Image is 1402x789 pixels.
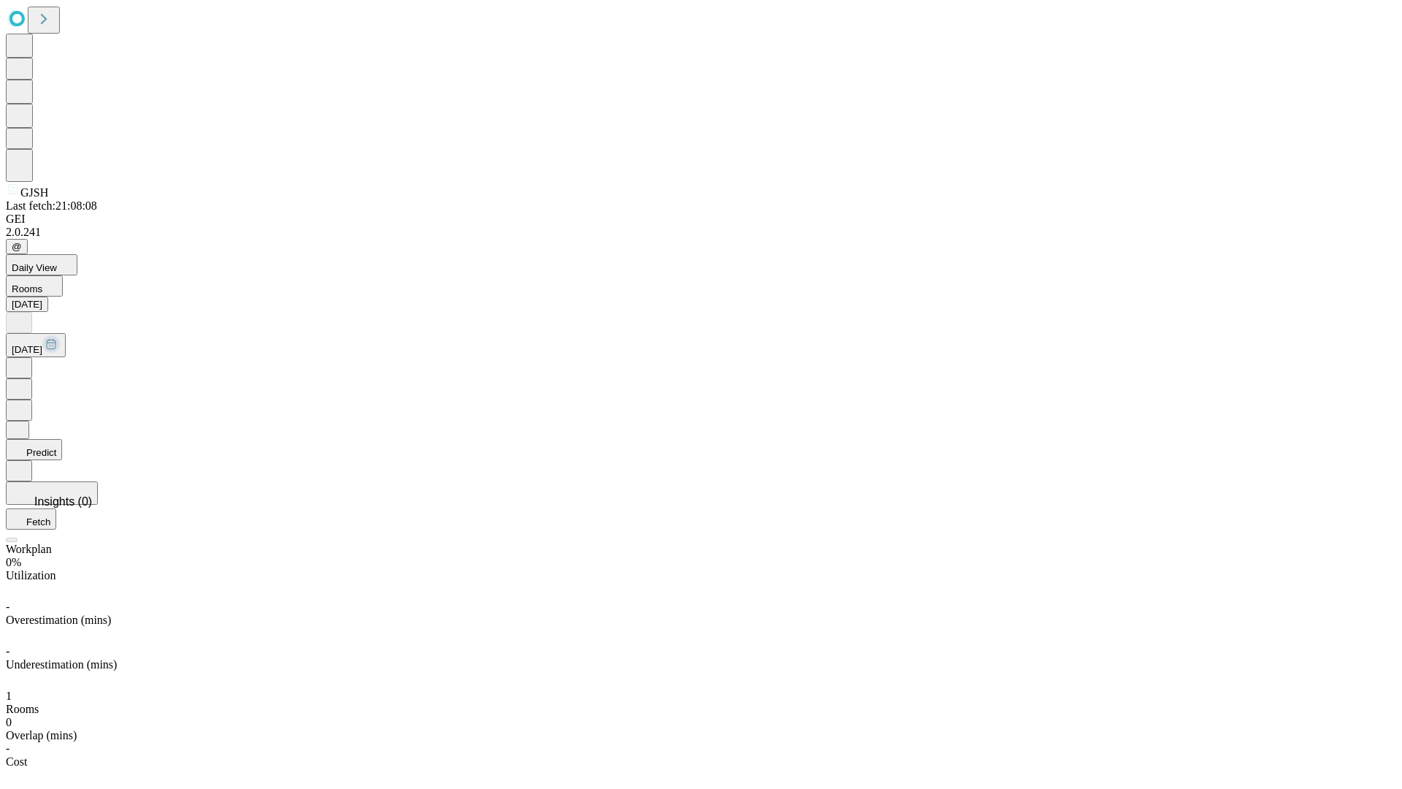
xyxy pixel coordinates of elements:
[6,556,21,568] span: 0%
[6,239,28,254] button: @
[6,543,52,555] span: Workplan
[6,729,77,742] span: Overlap (mins)
[6,297,48,312] button: [DATE]
[6,742,9,755] span: -
[6,690,12,702] span: 1
[6,439,62,460] button: Predict
[6,254,77,275] button: Daily View
[6,481,98,505] button: Insights (0)
[6,703,39,715] span: Rooms
[12,262,57,273] span: Daily View
[12,344,42,355] span: [DATE]
[20,186,48,199] span: GJSH
[6,199,97,212] span: Last fetch: 21:08:08
[6,755,27,768] span: Cost
[6,716,12,728] span: 0
[6,569,55,582] span: Utilization
[6,275,63,297] button: Rooms
[12,241,22,252] span: @
[6,614,111,626] span: Overestimation (mins)
[34,495,92,508] span: Insights (0)
[6,601,9,613] span: -
[6,645,9,657] span: -
[6,213,1396,226] div: GEI
[6,658,117,671] span: Underestimation (mins)
[6,226,1396,239] div: 2.0.241
[6,333,66,357] button: [DATE]
[12,283,42,294] span: Rooms
[6,508,56,530] button: Fetch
